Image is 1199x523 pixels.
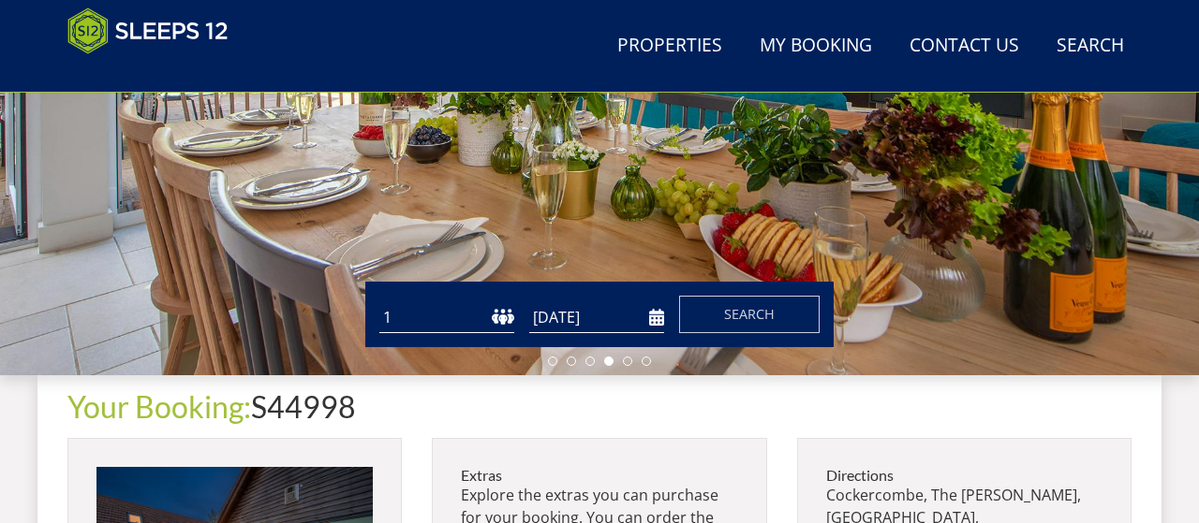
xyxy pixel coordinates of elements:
a: My Booking [752,25,880,67]
a: Search [1049,25,1132,67]
img: Sleeps 12 [67,7,229,54]
iframe: Customer reviews powered by Trustpilot [58,65,255,81]
h1: S44998 [67,390,1132,423]
a: Properties [610,25,730,67]
a: Contact Us [902,25,1027,67]
button: Search [679,296,820,333]
h3: Extras [461,467,737,484]
span: Search [724,305,775,323]
h3: Directions [826,467,1103,484]
input: Arrival Date [529,302,664,333]
a: Your Booking: [67,388,251,425]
